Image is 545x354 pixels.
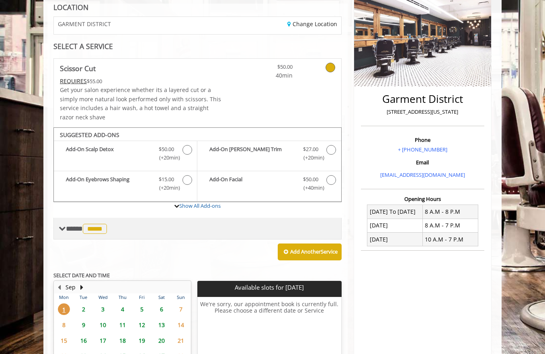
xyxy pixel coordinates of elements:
td: Select day13 [152,317,171,333]
span: 1 [58,303,70,315]
a: Change Location [287,20,337,28]
span: 40min [245,71,293,80]
td: [DATE] To [DATE] [367,205,423,219]
p: Available slots for [DATE] [201,284,338,291]
td: Select day18 [113,333,132,348]
h3: Opening Hours [361,196,484,202]
span: 14 [175,319,187,331]
span: 15 [58,335,70,346]
button: Previous Month [56,283,62,292]
td: Select day3 [93,301,113,317]
td: Select day21 [171,333,191,348]
th: Tue [74,293,93,301]
span: 5 [136,303,148,315]
td: Select day20 [152,333,171,348]
label: Add-On Scalp Detox [58,145,193,164]
span: 19 [136,335,148,346]
td: Select day10 [93,317,113,333]
span: GARMENT DISTRICT [58,21,111,27]
div: $55.00 [60,77,221,86]
label: Add-On Facial [201,175,337,194]
span: 10 [97,319,109,331]
b: Add-On Facial [209,175,295,192]
label: Add-On Beard Trim [201,145,337,164]
span: 7 [175,303,187,315]
span: 13 [156,319,168,331]
b: Add-On Eyebrows Shaping [66,175,151,192]
p: Get your salon experience whether its a layered cut or a simply more natural look performed only ... [60,86,221,122]
span: (+20min ) [299,153,322,162]
span: $50.00 [159,145,174,153]
span: 17 [97,335,109,346]
b: Add Another Service [290,248,338,255]
td: Select day8 [54,317,74,333]
a: Show All Add-ons [179,202,221,209]
th: Fri [132,293,152,301]
span: 20 [156,335,168,346]
b: Scissor Cut [60,63,96,74]
span: 12 [136,319,148,331]
th: Sun [171,293,191,301]
b: Add-On Scalp Detox [66,145,151,162]
b: LOCATION [53,2,88,12]
span: 6 [156,303,168,315]
th: Wed [93,293,113,301]
th: Mon [54,293,74,301]
a: $50.00 [245,59,293,80]
td: Select day4 [113,301,132,317]
div: Scissor Cut Add-onS [53,127,342,202]
span: 16 [78,335,90,346]
span: 18 [117,335,129,346]
td: Select day1 [54,301,74,317]
b: SUGGESTED ADD-ONS [60,131,119,139]
td: 10 A.M - 7 P.M [422,233,478,246]
span: (+40min ) [299,184,322,192]
span: $50.00 [303,175,318,184]
span: 9 [78,319,90,331]
td: Select day9 [74,317,93,333]
span: 4 [117,303,129,315]
td: Select day5 [132,301,152,317]
span: 8 [58,319,70,331]
td: [DATE] [367,233,423,246]
h3: Email [363,160,482,165]
span: $27.00 [303,145,318,153]
td: Select day7 [171,301,191,317]
b: SELECT DATE AND TIME [53,272,110,279]
span: 2 [78,303,90,315]
td: [DATE] [367,219,423,232]
span: (+20min ) [155,184,178,192]
td: Select day2 [74,301,93,317]
td: Select day19 [132,333,152,348]
a: [EMAIL_ADDRESS][DOMAIN_NAME] [380,171,465,178]
div: SELECT A SERVICE [53,43,342,50]
td: Select day14 [171,317,191,333]
td: Select day16 [74,333,93,348]
td: 8 A.M - 8 P.M [422,205,478,219]
button: Add AnotherService [278,244,342,260]
h3: Phone [363,137,482,143]
span: 11 [117,319,129,331]
th: Thu [113,293,132,301]
th: Sat [152,293,171,301]
td: Select day17 [93,333,113,348]
h2: Garment District [363,93,482,105]
span: $15.00 [159,175,174,184]
p: [STREET_ADDRESS][US_STATE] [363,108,482,116]
span: This service needs some Advance to be paid before we block your appointment [60,77,87,85]
td: Select day15 [54,333,74,348]
td: 8 A.M - 7 P.M [422,219,478,232]
a: + [PHONE_NUMBER] [398,146,447,153]
button: Sep [66,283,76,292]
td: Select day11 [113,317,132,333]
td: Select day6 [152,301,171,317]
span: (+20min ) [155,153,178,162]
b: Add-On [PERSON_NAME] Trim [209,145,295,162]
td: Select day12 [132,317,152,333]
button: Next Month [78,283,85,292]
span: 3 [97,303,109,315]
label: Add-On Eyebrows Shaping [58,175,193,194]
span: 21 [175,335,187,346]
